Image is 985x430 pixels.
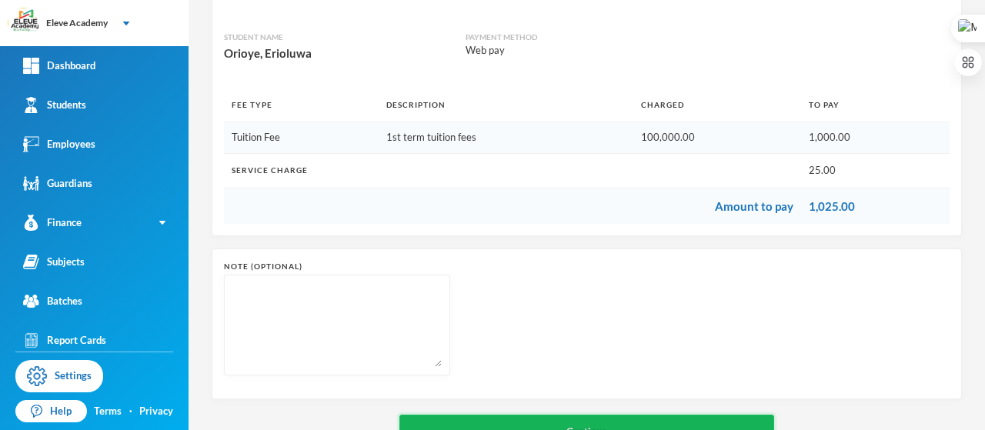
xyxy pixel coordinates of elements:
[224,261,450,272] div: Note (optional)
[23,293,82,309] div: Batches
[23,332,106,348] div: Report Cards
[224,188,801,224] td: Amount to pay
[466,32,647,43] div: Payment Method
[224,88,379,122] th: Fee Type
[633,122,801,154] td: 100,000.00
[379,88,633,122] th: Description
[23,136,95,152] div: Employees
[15,360,103,392] a: Settings
[224,43,466,63] div: Orioye, Erioluwa
[224,32,466,43] div: Student Name
[801,88,950,122] th: To Pay
[224,153,801,188] th: Service Charge
[379,122,633,154] td: 1st term tuition fees
[8,8,39,39] img: logo
[801,188,950,224] td: 1,025.00
[633,88,801,122] th: Charged
[23,58,95,74] div: Dashboard
[23,215,82,231] div: Finance
[23,97,86,113] div: Students
[139,404,173,419] a: Privacy
[15,400,87,423] a: Help
[94,404,122,419] a: Terms
[801,122,950,154] td: 1,000.00
[129,404,132,419] div: ·
[23,254,85,270] div: Subjects
[224,122,379,154] td: Tuition Fee
[466,43,647,58] div: Web pay
[46,16,108,30] div: Eleve Academy
[801,153,950,188] td: 25.00
[23,175,92,192] div: Guardians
